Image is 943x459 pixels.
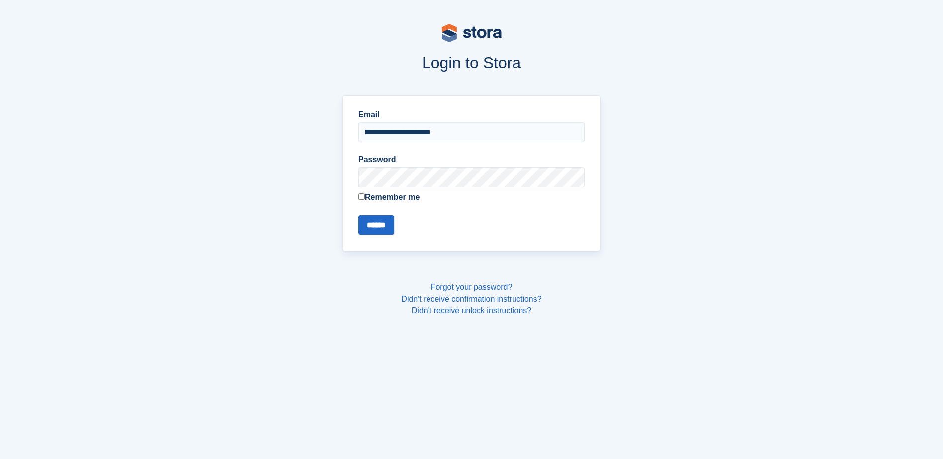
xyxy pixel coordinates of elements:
[358,154,585,166] label: Password
[442,24,502,42] img: stora-logo-53a41332b3708ae10de48c4981b4e9114cc0af31d8433b30ea865607fb682f29.svg
[358,109,585,121] label: Email
[358,193,365,200] input: Remember me
[431,283,513,291] a: Forgot your password?
[358,191,585,203] label: Remember me
[401,295,541,303] a: Didn't receive confirmation instructions?
[412,306,531,315] a: Didn't receive unlock instructions?
[153,54,791,72] h1: Login to Stora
